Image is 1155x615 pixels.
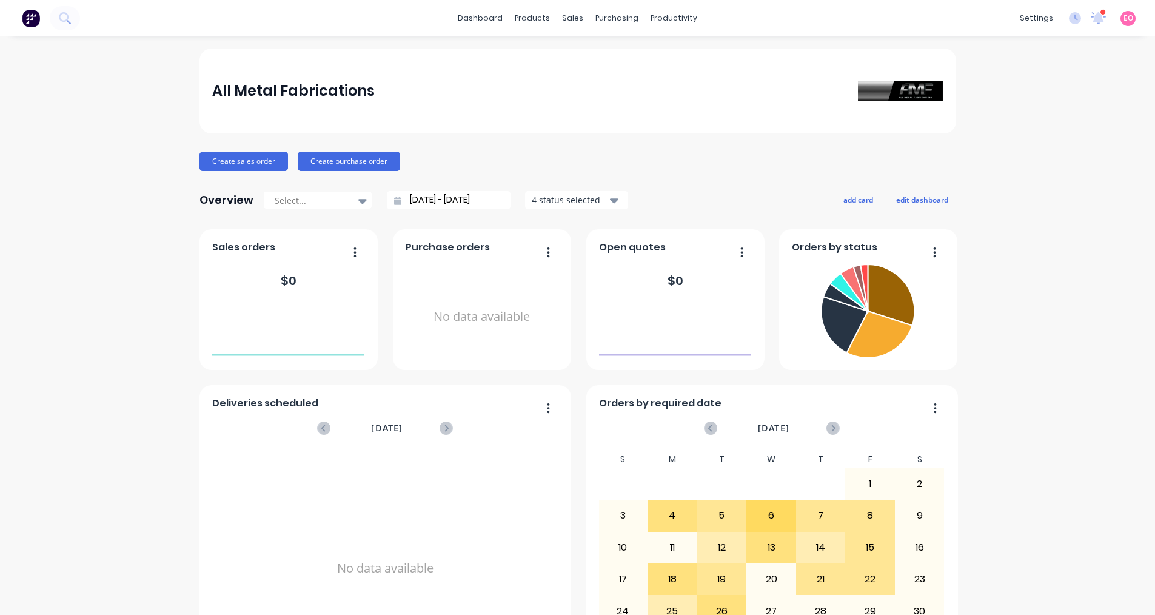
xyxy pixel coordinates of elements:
[668,272,683,290] div: $ 0
[22,9,40,27] img: Factory
[896,500,944,531] div: 9
[599,533,648,563] div: 10
[599,500,648,531] div: 3
[649,564,697,594] div: 18
[846,451,896,468] div: F
[599,564,648,594] div: 17
[748,533,796,563] div: 13
[846,533,895,563] div: 15
[281,272,296,290] div: $ 0
[846,469,895,499] div: 1
[212,79,375,103] div: All Metal Fabrications
[888,192,956,207] button: edit dashboard
[896,469,944,499] div: 2
[649,533,697,563] div: 11
[199,188,253,212] div: Overview
[797,500,845,531] div: 7
[199,152,288,171] button: Create sales order
[797,533,845,563] div: 14
[371,422,403,435] span: [DATE]
[697,451,747,468] div: T
[406,260,558,374] div: No data available
[846,564,895,594] div: 22
[598,451,648,468] div: S
[698,564,746,594] div: 19
[525,191,628,209] button: 4 status selected
[846,500,895,531] div: 8
[797,564,845,594] div: 21
[698,533,746,563] div: 12
[758,422,789,435] span: [DATE]
[748,564,796,594] div: 20
[532,193,608,206] div: 4 status selected
[406,240,490,255] span: Purchase orders
[796,451,846,468] div: T
[212,240,275,255] span: Sales orders
[509,9,556,27] div: products
[1014,9,1059,27] div: settings
[644,9,703,27] div: productivity
[835,192,881,207] button: add card
[298,152,400,171] button: Create purchase order
[556,9,589,27] div: sales
[747,451,797,468] div: W
[748,500,796,531] div: 6
[895,451,945,468] div: S
[599,240,666,255] span: Open quotes
[452,9,509,27] a: dashboard
[1123,13,1133,24] span: EO
[698,500,746,531] div: 5
[792,240,877,255] span: Orders by status
[648,451,698,468] div: M
[896,533,944,563] div: 16
[858,81,943,101] img: All Metal Fabrications
[1114,574,1143,603] iframe: Intercom live chat
[896,564,944,594] div: 23
[649,500,697,531] div: 4
[589,9,644,27] div: purchasing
